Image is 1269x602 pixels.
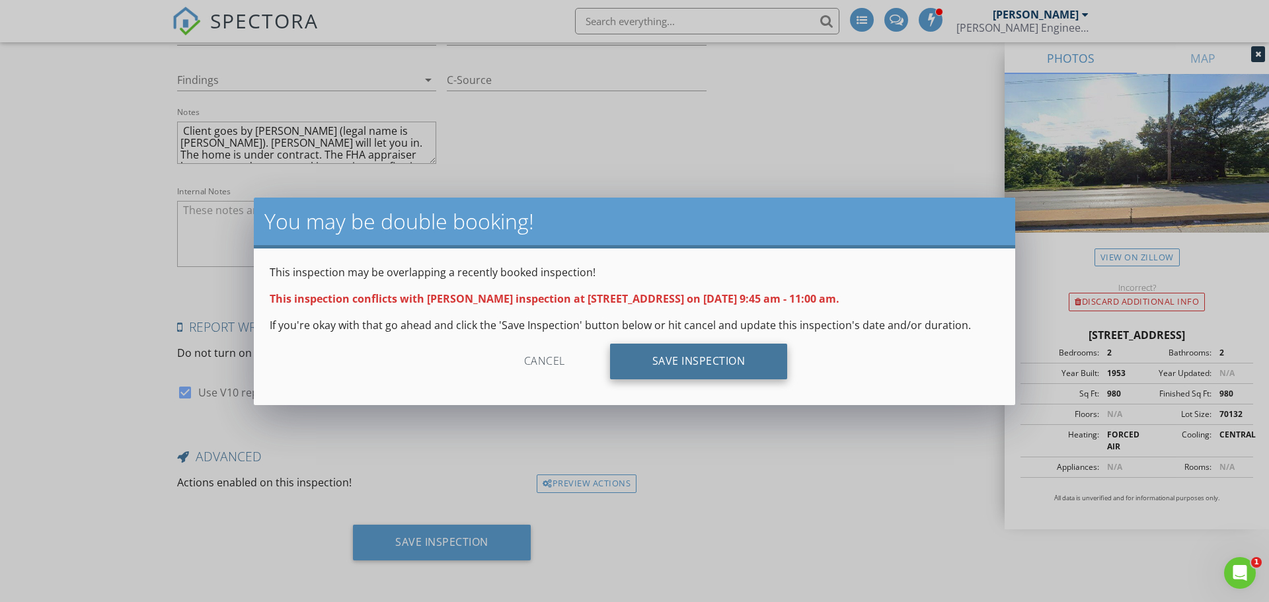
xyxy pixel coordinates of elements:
p: If you're okay with that go ahead and click the 'Save Inspection' button below or hit cancel and ... [270,317,999,333]
span: 1 [1251,557,1262,568]
iframe: Intercom live chat [1224,557,1256,589]
div: Cancel [482,344,607,379]
h2: You may be double booking! [264,208,1005,235]
div: Save Inspection [610,344,788,379]
strong: This inspection conflicts with [PERSON_NAME] inspection at [STREET_ADDRESS] on [DATE] 9:45 am - 1... [270,291,839,306]
p: This inspection may be overlapping a recently booked inspection! [270,264,999,280]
